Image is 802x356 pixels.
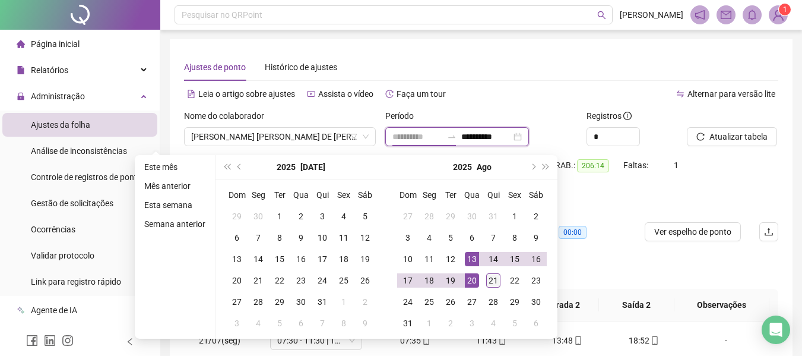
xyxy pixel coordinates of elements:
span: Página inicial [31,39,80,49]
div: 27 [465,295,479,309]
div: 16 [294,252,308,266]
td: 2025-07-16 [290,248,312,270]
div: 4 [486,316,500,330]
td: 2025-08-13 [461,248,483,270]
div: 25 [337,273,351,288]
td: 2025-08-22 [504,270,525,291]
div: 11 [422,252,436,266]
div: 27 [401,209,415,223]
div: 4 [422,231,436,245]
div: 19 [358,252,372,266]
div: 2 [529,209,543,223]
span: mobile [421,336,430,345]
div: 26 [358,273,372,288]
div: 31 [315,295,329,309]
td: 2025-08-07 [312,313,333,334]
span: history [385,90,394,98]
span: Observações [684,298,760,311]
td: 2025-08-02 [525,206,547,227]
div: 2 [294,209,308,223]
td: 2025-08-06 [290,313,312,334]
div: 29 [230,209,244,223]
td: 2025-07-12 [354,227,376,248]
img: 80170 [769,6,787,24]
div: 1 [422,316,436,330]
td: 2025-08-04 [248,313,269,334]
sup: Atualize o seu contato no menu Meus Dados [779,4,791,15]
td: 2025-08-09 [354,313,376,334]
div: 13:48 [539,334,596,347]
div: 18:52 [615,334,672,347]
div: 31 [486,209,500,223]
div: 15 [272,252,287,266]
span: Ver espelho de ponto [654,225,731,238]
div: 9 [529,231,543,245]
td: 2025-08-19 [440,270,461,291]
div: 7 [251,231,265,245]
td: 2025-09-05 [504,313,525,334]
span: Gestão de solicitações [31,199,113,208]
td: 2025-08-21 [483,270,504,291]
td: 2025-07-05 [354,206,376,227]
div: 4 [337,209,351,223]
th: Sex [504,184,525,206]
td: 2025-08-07 [483,227,504,248]
div: 13 [230,252,244,266]
td: 2025-08-23 [525,270,547,291]
div: 7 [486,231,500,245]
div: 13 [465,252,479,266]
span: bell [747,10,757,20]
div: 29 [443,209,458,223]
div: 1 [337,295,351,309]
td: 2025-08-20 [461,270,483,291]
div: 6 [230,231,244,245]
span: to [447,132,457,141]
div: 9 [358,316,372,330]
td: 2025-08-14 [483,248,504,270]
span: 206:14 [577,159,609,172]
span: file [17,66,25,74]
div: 8 [508,231,522,245]
div: 5 [443,231,458,245]
div: 11 [337,231,351,245]
div: 10 [401,252,415,266]
div: 20 [465,273,479,288]
span: 00:00 [559,226,587,239]
button: Atualizar tabela [687,127,777,146]
td: 2025-08-17 [397,270,419,291]
span: JOSE EDUARDO DE JESUS FERNANDES [191,128,369,146]
div: 07:35 [387,334,444,347]
td: 2025-07-30 [461,206,483,227]
button: year panel [277,155,296,179]
div: 30 [465,209,479,223]
div: 2 [443,316,458,330]
td: 2025-07-09 [290,227,312,248]
span: notification [695,10,705,20]
span: 1 [783,5,787,14]
td: 2025-08-05 [269,313,290,334]
span: down [362,133,369,140]
td: 2025-09-04 [483,313,504,334]
span: Ajustes da folha [31,120,90,130]
div: 24 [401,295,415,309]
div: Quitações: [518,225,601,239]
div: 25 [422,295,436,309]
span: swap-right [447,132,457,141]
span: Registros [587,109,632,122]
div: 18 [337,252,351,266]
div: 20 [230,273,244,288]
td: 2025-08-03 [397,227,419,248]
span: youtube [307,90,315,98]
td: 2025-07-28 [419,206,440,227]
td: 2025-07-21 [248,270,269,291]
span: Faltas: [623,160,650,170]
span: Assista o vídeo [318,89,373,99]
td: 2025-08-29 [504,291,525,313]
th: Qui [483,184,504,206]
button: month panel [300,155,325,179]
th: Sex [333,184,354,206]
div: 10 [315,231,329,245]
div: 28 [486,295,500,309]
div: 22 [508,273,522,288]
span: 1 [674,160,679,170]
